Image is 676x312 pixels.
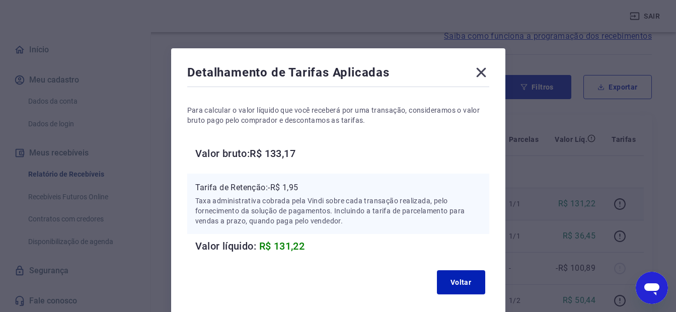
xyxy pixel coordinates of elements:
p: Tarifa de Retenção: -R$ 1,95 [195,182,481,194]
span: R$ 131,22 [259,240,305,252]
h6: Valor bruto: R$ 133,17 [195,145,489,162]
div: Detalhamento de Tarifas Aplicadas [187,64,489,85]
button: Voltar [437,270,485,294]
iframe: Botão para abrir a janela de mensagens [636,272,668,304]
h6: Valor líquido: [195,238,489,254]
p: Para calcular o valor líquido que você receberá por uma transação, consideramos o valor bruto pag... [187,105,489,125]
p: Taxa administrativa cobrada pela Vindi sobre cada transação realizada, pelo fornecimento da soluç... [195,196,481,226]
